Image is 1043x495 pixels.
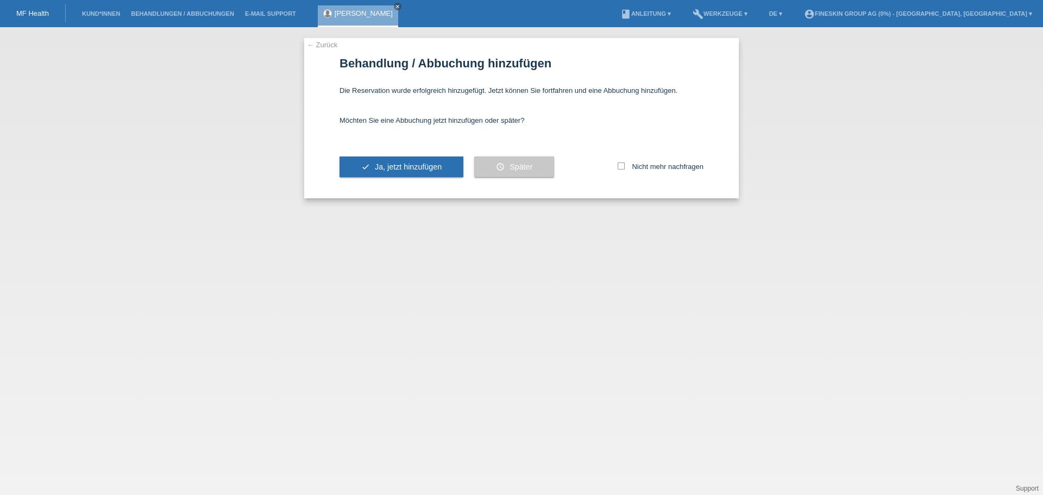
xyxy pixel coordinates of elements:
[307,41,337,49] a: ← Zurück
[340,105,703,135] div: Möchten Sie eine Abbuchung jetzt hinzufügen oder später?
[1016,485,1039,492] a: Support
[799,10,1038,17] a: account_circleFineSkin Group AG (0%) - [GEOGRAPHIC_DATA], [GEOGRAPHIC_DATA] ▾
[335,9,393,17] a: [PERSON_NAME]
[615,10,676,17] a: bookAnleitung ▾
[77,10,125,17] a: Kund*innen
[340,156,463,177] button: check Ja, jetzt hinzufügen
[764,10,788,17] a: DE ▾
[618,162,703,171] label: Nicht mehr nachfragen
[804,9,815,20] i: account_circle
[394,3,401,10] a: close
[687,10,753,17] a: buildWerkzeuge ▾
[340,57,703,70] h1: Behandlung / Abbuchung hinzufügen
[693,9,703,20] i: build
[496,162,505,171] i: schedule
[340,76,703,105] div: Die Reservation wurde erfolgreich hinzugefügt. Jetzt können Sie fortfahren und eine Abbuchung hin...
[474,156,554,177] button: schedule Später
[395,4,400,9] i: close
[125,10,240,17] a: Behandlungen / Abbuchungen
[361,162,370,171] i: check
[16,9,49,17] a: MF Health
[240,10,301,17] a: E-Mail Support
[620,9,631,20] i: book
[375,162,442,171] span: Ja, jetzt hinzufügen
[510,162,532,171] span: Später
